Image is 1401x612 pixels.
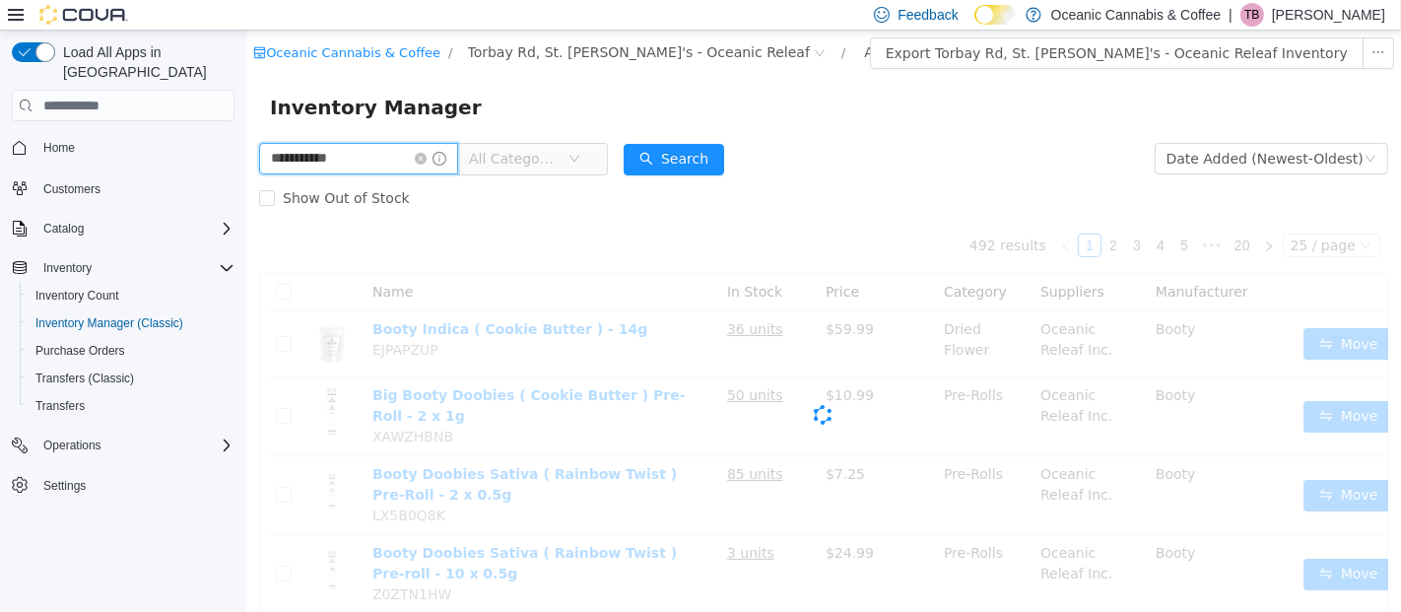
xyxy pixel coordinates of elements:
[7,15,194,30] a: icon: shopOceanic Cannabis & Coffee
[35,434,234,457] span: Operations
[377,113,478,145] button: icon: searchSearch
[168,122,180,134] i: icon: close-circle
[624,7,1117,38] button: Export Torbay Rd, St. [PERSON_NAME]'s - Oceanic Releaf Inventory
[1118,122,1130,136] i: icon: down
[43,478,86,494] span: Settings
[35,256,100,280] button: Inventory
[322,122,334,136] i: icon: down
[35,288,119,304] span: Inventory Count
[43,260,92,276] span: Inventory
[974,5,1016,26] input: Dark Mode
[24,61,247,93] span: Inventory Manager
[1240,3,1264,27] div: Treena Bridger
[1229,3,1233,27] p: |
[4,173,242,202] button: Customers
[28,367,234,390] span: Transfers (Classic)
[595,15,599,30] span: /
[920,113,1117,143] div: Date Added (Newest-Oldest)
[4,471,242,500] button: Settings
[28,311,191,335] a: Inventory Manager (Classic)
[28,339,133,363] a: Purchase Orders
[35,398,85,414] span: Transfers
[20,337,242,365] button: Purchase Orders
[35,177,108,201] a: Customers
[35,474,94,498] a: Settings
[20,365,242,392] button: Transfers (Classic)
[35,217,92,240] button: Catalog
[1272,3,1385,27] p: [PERSON_NAME]
[35,175,234,200] span: Customers
[7,16,20,29] i: icon: shop
[35,256,234,280] span: Inventory
[20,282,242,309] button: Inventory Count
[43,221,84,237] span: Catalog
[35,434,109,457] button: Operations
[29,160,171,175] span: Show Out of Stock
[223,118,312,138] span: All Categories
[618,7,686,36] div: All Rooms
[1051,3,1222,27] p: Oceanic Cannabis & Coffee
[4,432,242,459] button: Operations
[28,311,234,335] span: Inventory Manager (Classic)
[28,394,234,418] span: Transfers
[1116,7,1148,38] button: icon: ellipsis
[35,136,83,160] a: Home
[35,371,134,386] span: Transfers (Classic)
[35,217,234,240] span: Catalog
[974,25,975,26] span: Dark Mode
[186,121,200,135] i: icon: info-circle
[43,181,100,197] span: Customers
[4,254,242,282] button: Inventory
[35,315,183,331] span: Inventory Manager (Classic)
[4,133,242,162] button: Home
[20,392,242,420] button: Transfers
[28,367,142,390] a: Transfers (Classic)
[35,135,234,160] span: Home
[28,284,127,307] a: Inventory Count
[35,473,234,498] span: Settings
[898,5,958,25] span: Feedback
[1244,3,1259,27] span: TB
[4,215,242,242] button: Catalog
[20,309,242,337] button: Inventory Manager (Classic)
[202,15,206,30] span: /
[28,339,234,363] span: Purchase Orders
[43,438,101,453] span: Operations
[12,125,234,551] nav: Complex example
[55,42,234,82] span: Load All Apps in [GEOGRAPHIC_DATA]
[222,11,564,33] span: Torbay Rd, St. John's - Oceanic Releaf
[28,394,93,418] a: Transfers
[28,284,234,307] span: Inventory Count
[43,140,75,156] span: Home
[39,5,128,25] img: Cova
[35,343,125,359] span: Purchase Orders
